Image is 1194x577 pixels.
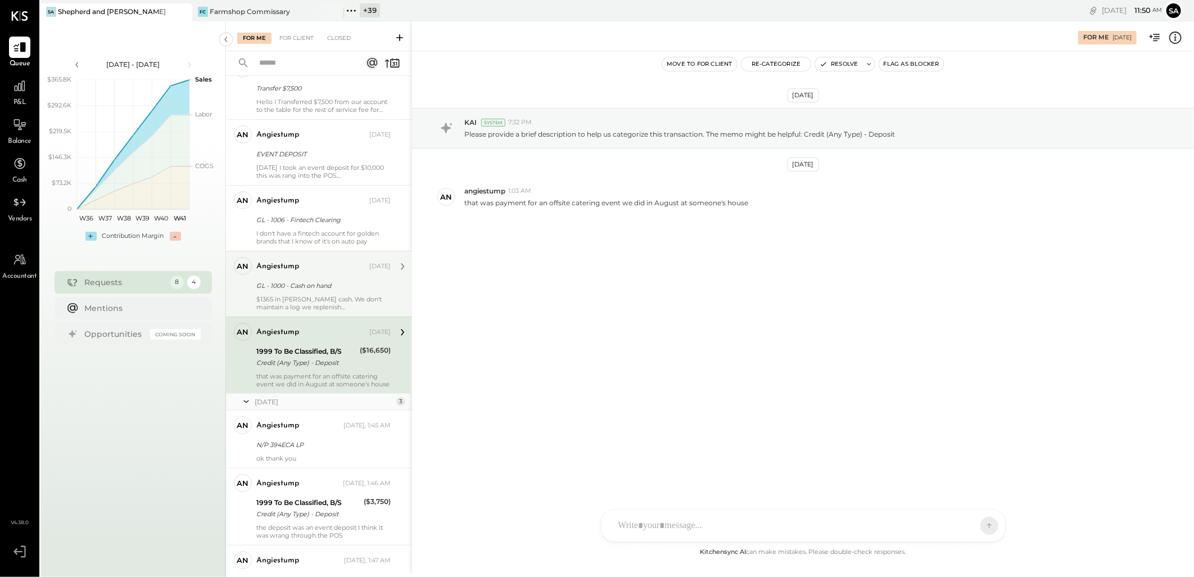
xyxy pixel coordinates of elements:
[256,261,299,272] div: angiestump
[508,118,532,127] span: 7:32 PM
[170,276,184,289] div: 8
[741,57,811,71] button: Re-Categorize
[85,232,97,241] div: +
[256,454,391,462] div: ok thank you
[8,214,32,224] span: Vendors
[464,186,505,196] span: angiestump
[150,329,201,340] div: Coming Soon
[256,195,299,206] div: angiestump
[662,57,737,71] button: Move to for client
[788,157,819,172] div: [DATE]
[481,119,505,127] div: System
[256,83,387,94] div: Transfer $7,500
[369,328,391,337] div: [DATE]
[135,214,150,222] text: W39
[256,229,391,245] div: I don't have a fintech account for golden brands that I know of it's on auto pay
[464,129,895,139] p: Please provide a brief description to help us categorize this transaction. The memo might be help...
[85,303,195,314] div: Mentions
[1088,4,1099,16] div: copy link
[256,164,391,179] div: [DATE] I took an event deposit for $10,000 this was rang into the POS
[369,262,391,271] div: [DATE]
[256,372,391,388] div: that was payment for an offsite catering event we did in August at someone's house
[1083,33,1109,42] div: For Me
[52,179,71,187] text: $73.2K
[369,196,391,205] div: [DATE]
[1,249,39,282] a: Accountant
[187,276,201,289] div: 4
[1165,2,1183,20] button: Sa
[256,524,391,539] div: the deposit was an event deposit I think it was wrang through the POS
[46,7,56,17] div: Sa
[85,328,144,340] div: Opportunities
[1,153,39,186] a: Cash
[47,101,71,109] text: $292.6K
[256,327,299,338] div: angiestump
[116,214,130,222] text: W38
[464,118,477,127] span: KAI
[195,162,214,170] text: COGS
[85,60,181,69] div: [DATE] - [DATE]
[256,497,360,508] div: 1999 To Be Classified, B/S
[1,192,39,224] a: Vendors
[1,114,39,147] a: Balance
[788,88,819,102] div: [DATE]
[464,198,748,208] p: that was payment for an offsite catering event we did in August at someone's house
[344,556,391,565] div: [DATE], 1:47 AM
[256,346,356,357] div: 1999 To Be Classified, B/S
[256,295,391,311] div: $1365 in [PERSON_NAME] cash. We don't maintain a log we replenish [PERSON_NAME] cash if used for ...
[256,420,299,431] div: angiestump
[343,421,391,430] div: [DATE], 1:45 AM
[47,75,71,83] text: $365.8K
[195,75,212,83] text: Sales
[210,7,290,16] div: Farmshop Commissary
[237,261,249,272] div: an
[13,98,26,108] span: P&L
[237,478,249,489] div: an
[237,555,249,566] div: an
[49,127,71,135] text: $219.5K
[256,214,387,226] div: GL - 1006 - Fintech Clearing
[256,98,391,114] div: Hello I Transferred $7,500 from our account to the table for the rest of service fee for kitchens...
[10,59,30,69] span: Queue
[256,478,299,489] div: angiestump
[255,397,394,407] div: [DATE]
[256,129,299,141] div: angiestump
[364,496,391,507] div: ($3,750)
[815,57,862,71] button: Resolve
[237,129,249,140] div: an
[237,327,249,337] div: an
[174,214,186,222] text: W41
[102,232,164,241] div: Contribution Margin
[879,57,944,71] button: Flag as Blocker
[441,192,453,202] div: an
[396,397,405,406] div: 3
[48,153,71,161] text: $146.3K
[8,137,31,147] span: Balance
[343,479,391,488] div: [DATE], 1:46 AM
[237,33,272,44] div: For Me
[198,7,208,17] div: FC
[3,272,37,282] span: Accountant
[256,357,356,368] div: Credit (Any Type) - Deposit
[1,37,39,69] a: Queue
[58,7,166,16] div: Shepherd and [PERSON_NAME]
[12,175,27,186] span: Cash
[154,214,168,222] text: W40
[1102,5,1162,16] div: [DATE]
[1112,34,1132,42] div: [DATE]
[274,33,319,44] div: For Client
[360,3,380,17] div: + 39
[195,110,212,118] text: Labor
[256,439,387,450] div: N/P 394ECA LP
[322,33,356,44] div: Closed
[256,148,387,160] div: EVENT DEPOSIT
[79,214,93,222] text: W36
[67,205,71,213] text: 0
[369,130,391,139] div: [DATE]
[508,187,531,196] span: 1:03 AM
[256,508,360,520] div: Credit (Any Type) - Deposit
[85,277,165,288] div: Requests
[256,280,387,291] div: GL - 1000 - Cash on hand
[98,214,112,222] text: W37
[256,555,299,566] div: angiestump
